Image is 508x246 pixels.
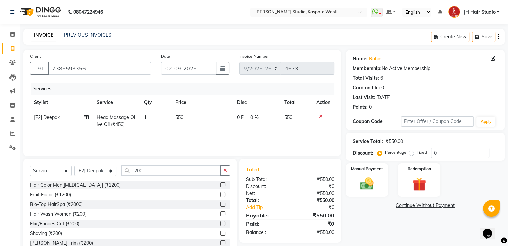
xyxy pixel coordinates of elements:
[241,176,290,183] div: Sub Total:
[381,84,384,91] div: 0
[250,114,259,121] span: 0 %
[17,3,63,21] img: logo
[30,191,71,198] div: Fruit Facial (₹1200)
[290,229,339,236] div: ₹550.00
[93,95,140,110] th: Service
[121,165,221,176] input: Search or Scan
[431,32,469,42] button: Create New
[241,211,290,219] div: Payable:
[233,95,280,110] th: Disc
[290,183,339,190] div: ₹0
[290,220,339,228] div: ₹0
[369,104,372,111] div: 0
[353,84,380,91] div: Card on file:
[241,229,290,236] div: Balance :
[408,176,430,193] img: _gift.svg
[175,114,183,120] span: 550
[380,75,383,82] div: 6
[376,94,391,101] div: [DATE]
[30,220,79,227] div: Flix /Fringes Cut (₹200)
[353,55,368,62] div: Name:
[241,197,290,204] div: Total:
[48,62,151,75] input: Search by Name/Mobile/Email/Code
[290,197,339,204] div: ₹550.00
[472,32,495,42] button: Save
[241,204,298,211] a: Add Tip
[351,166,383,172] label: Manual Payment
[280,95,312,110] th: Total
[290,176,339,183] div: ₹550.00
[353,65,498,72] div: No Active Membership
[30,182,121,189] div: Hair Color Men[[MEDICAL_DATA]] (₹1200)
[298,204,339,211] div: ₹0
[353,75,379,82] div: Total Visits:
[241,183,290,190] div: Discount:
[356,176,378,191] img: _cash.svg
[408,166,431,172] label: Redemption
[239,53,269,59] label: Invoice Number
[353,65,382,72] div: Membership:
[290,190,339,197] div: ₹550.00
[73,3,103,21] b: 08047224946
[30,211,87,218] div: Hair Wash Women (₹200)
[312,95,334,110] th: Action
[31,29,56,41] a: INVOICE
[284,114,292,120] span: 550
[241,220,290,228] div: Paid:
[30,53,41,59] label: Client
[353,104,368,111] div: Points:
[448,6,460,18] img: JH Hair Studio
[246,114,248,121] span: |
[97,114,135,127] span: Head Massage Olive Oil (₹450)
[290,211,339,219] div: ₹550.00
[476,117,495,127] button: Apply
[30,230,62,237] div: Shaving (₹200)
[353,150,373,157] div: Discount:
[347,202,503,209] a: Continue Without Payment
[30,95,93,110] th: Stylist
[385,149,406,155] label: Percentage
[353,94,375,101] div: Last Visit:
[463,9,495,16] span: JH Hair Studio
[34,114,60,120] span: [F2] Deepak
[353,138,383,145] div: Service Total:
[369,55,382,62] a: Rohini
[30,62,49,75] button: +91
[64,32,111,38] a: PREVIOUS INVOICES
[480,219,501,239] iframe: chat widget
[386,138,403,145] div: ₹550.00
[30,201,83,208] div: Bio-Top HairSpa (₹2000)
[241,190,290,197] div: Net:
[161,53,170,59] label: Date
[246,166,262,173] span: Total
[353,118,401,125] div: Coupon Code
[237,114,244,121] span: 0 F
[140,95,172,110] th: Qty
[31,83,339,95] div: Services
[171,95,233,110] th: Price
[144,114,147,120] span: 1
[417,149,427,155] label: Fixed
[401,116,474,127] input: Enter Offer / Coupon Code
